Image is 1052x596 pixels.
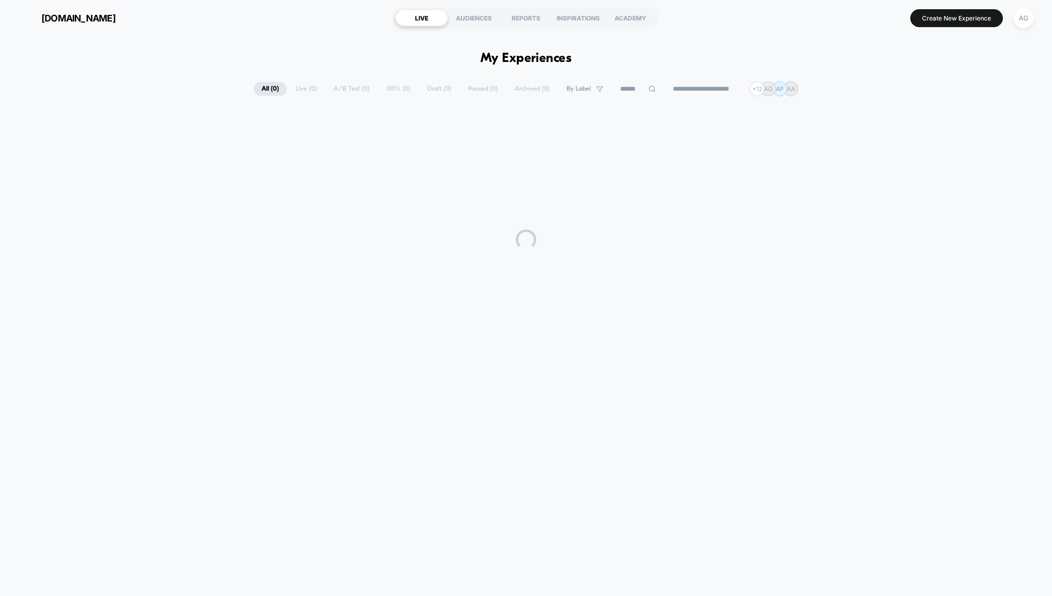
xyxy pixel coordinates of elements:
div: ACADEMY [604,10,656,26]
p: AG [764,85,773,93]
span: By Label [566,85,591,93]
div: INSPIRATIONS [552,10,604,26]
span: [DOMAIN_NAME] [41,13,116,24]
p: AA [787,85,795,93]
button: AG [1011,8,1037,29]
h1: My Experiences [480,51,572,66]
span: All ( 0 ) [254,82,287,96]
button: [DOMAIN_NAME] [15,10,119,26]
div: REPORTS [500,10,552,26]
div: AG [1014,8,1034,28]
button: Create New Experience [910,9,1003,27]
div: AUDIENCES [448,10,500,26]
div: LIVE [396,10,448,26]
p: AP [776,85,784,93]
div: + 12 [750,81,764,96]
